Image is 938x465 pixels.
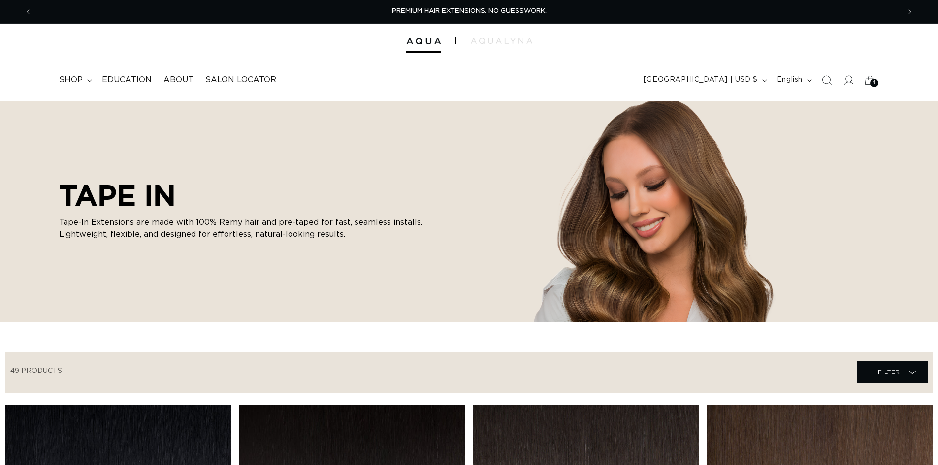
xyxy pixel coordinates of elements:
span: Salon Locator [205,75,276,85]
button: English [771,71,816,90]
span: English [777,75,803,85]
summary: Filter [857,361,928,383]
button: Next announcement [899,2,921,21]
span: 49 products [10,368,62,374]
span: [GEOGRAPHIC_DATA] | USD $ [644,75,758,85]
span: PREMIUM HAIR EXTENSIONS. NO GUESSWORK. [392,8,547,14]
h2: TAPE IN [59,178,433,213]
span: 4 [873,79,876,87]
summary: shop [53,69,96,91]
summary: Search [816,69,838,91]
a: Salon Locator [199,69,282,91]
span: Education [102,75,152,85]
button: [GEOGRAPHIC_DATA] | USD $ [638,71,771,90]
button: Previous announcement [17,2,39,21]
span: About [163,75,194,85]
span: Filter [878,363,900,381]
span: shop [59,75,83,85]
p: Tape-In Extensions are made with 100% Remy hair and pre-taped for fast, seamless installs. Lightw... [59,217,433,240]
a: About [158,69,199,91]
img: Aqua Hair Extensions [406,38,441,45]
a: Education [96,69,158,91]
img: aqualyna.com [471,38,532,44]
